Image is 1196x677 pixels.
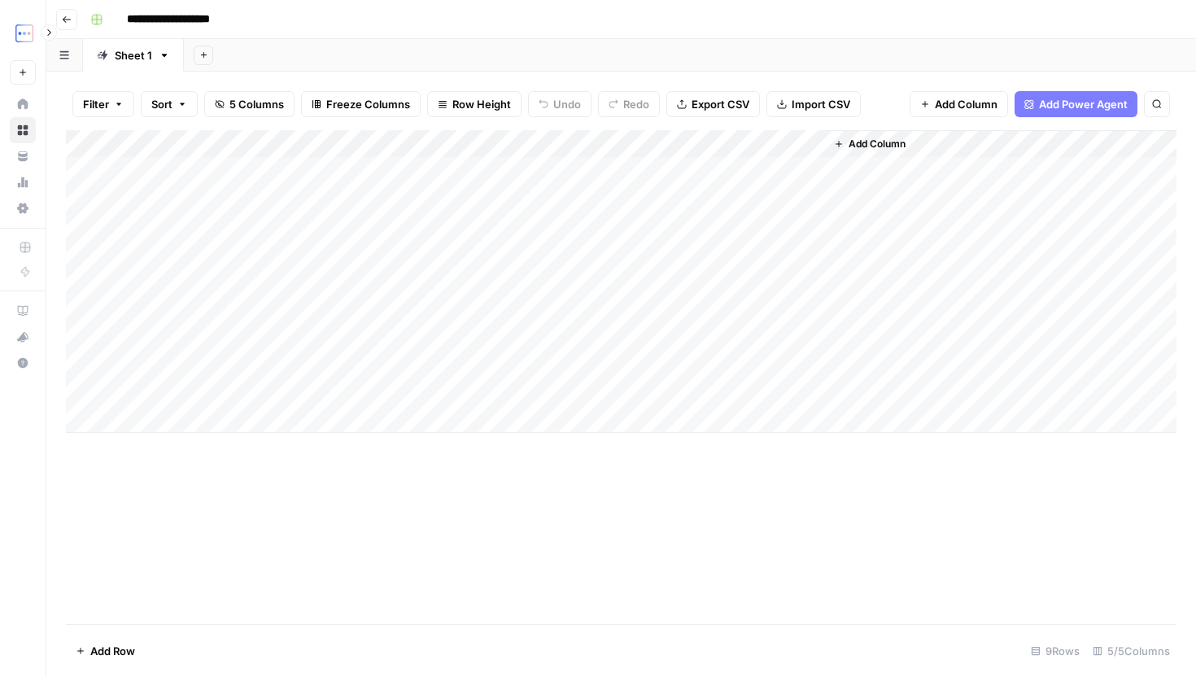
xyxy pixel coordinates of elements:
button: What's new? [10,324,36,350]
span: Undo [553,96,581,112]
div: Sheet 1 [115,47,152,63]
span: Sort [151,96,172,112]
a: Settings [10,195,36,221]
div: 5/5 Columns [1086,638,1176,664]
span: Freeze Columns [326,96,410,112]
a: Your Data [10,143,36,169]
button: 5 Columns [204,91,295,117]
button: Row Height [427,91,522,117]
a: Sheet 1 [83,39,184,72]
button: Export CSV [666,91,760,117]
a: AirOps Academy [10,298,36,324]
span: Add Column [849,137,906,151]
span: 5 Columns [229,96,284,112]
div: 9 Rows [1024,638,1086,664]
button: Help + Support [10,350,36,376]
span: Add Row [90,643,135,659]
span: Filter [83,96,109,112]
span: Add Power Agent [1039,96,1128,112]
button: Import CSV [766,91,861,117]
span: Redo [623,96,649,112]
button: Filter [72,91,134,117]
a: Usage [10,169,36,195]
span: Add Column [935,96,997,112]
a: Home [10,91,36,117]
button: Workspace: TripleDart [10,13,36,54]
span: Row Height [452,96,511,112]
button: Add Power Agent [1015,91,1137,117]
button: Undo [528,91,591,117]
a: Browse [10,117,36,143]
span: Export CSV [692,96,749,112]
div: What's new? [11,325,35,349]
button: Redo [598,91,660,117]
button: Freeze Columns [301,91,421,117]
button: Add Column [910,91,1008,117]
img: TripleDart Logo [10,19,39,48]
span: Import CSV [792,96,850,112]
button: Add Column [827,133,912,155]
button: Add Row [66,638,145,664]
button: Sort [141,91,198,117]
